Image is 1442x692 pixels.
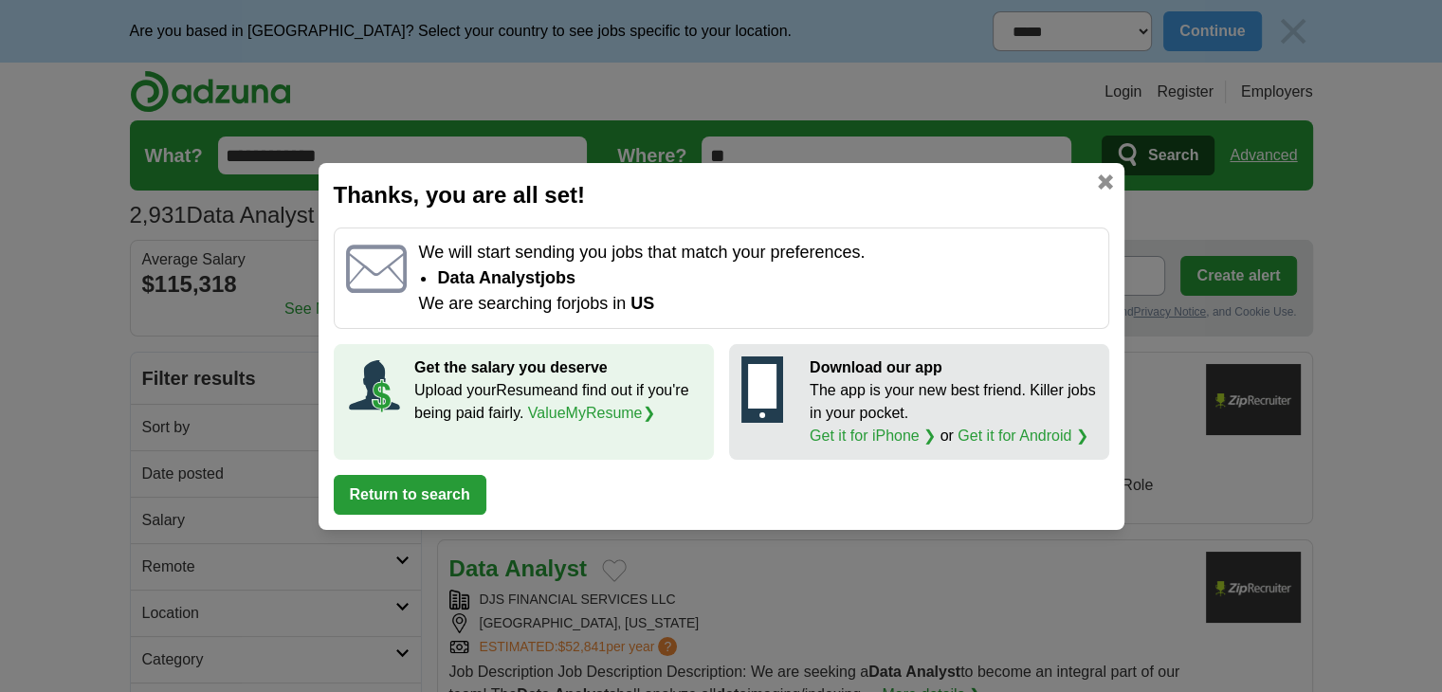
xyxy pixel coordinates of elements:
h2: Thanks, you are all set! [334,178,1109,212]
button: Return to search [334,475,486,515]
a: Get it for iPhone ❯ [810,428,936,444]
p: We will start sending you jobs that match your preferences. [418,240,1096,265]
p: Download our app [810,356,1097,379]
a: Get it for Android ❯ [958,428,1088,444]
p: The app is your new best friend. Killer jobs in your pocket. or [810,379,1097,447]
li: Data Analyst jobs [437,265,1096,291]
p: We are searching for jobs in [418,291,1096,317]
p: Get the salary you deserve [414,356,702,379]
span: US [630,294,654,313]
p: Upload your Resume and find out if you're being paid fairly. [414,379,702,425]
a: ValueMyResume❯ [528,405,655,421]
